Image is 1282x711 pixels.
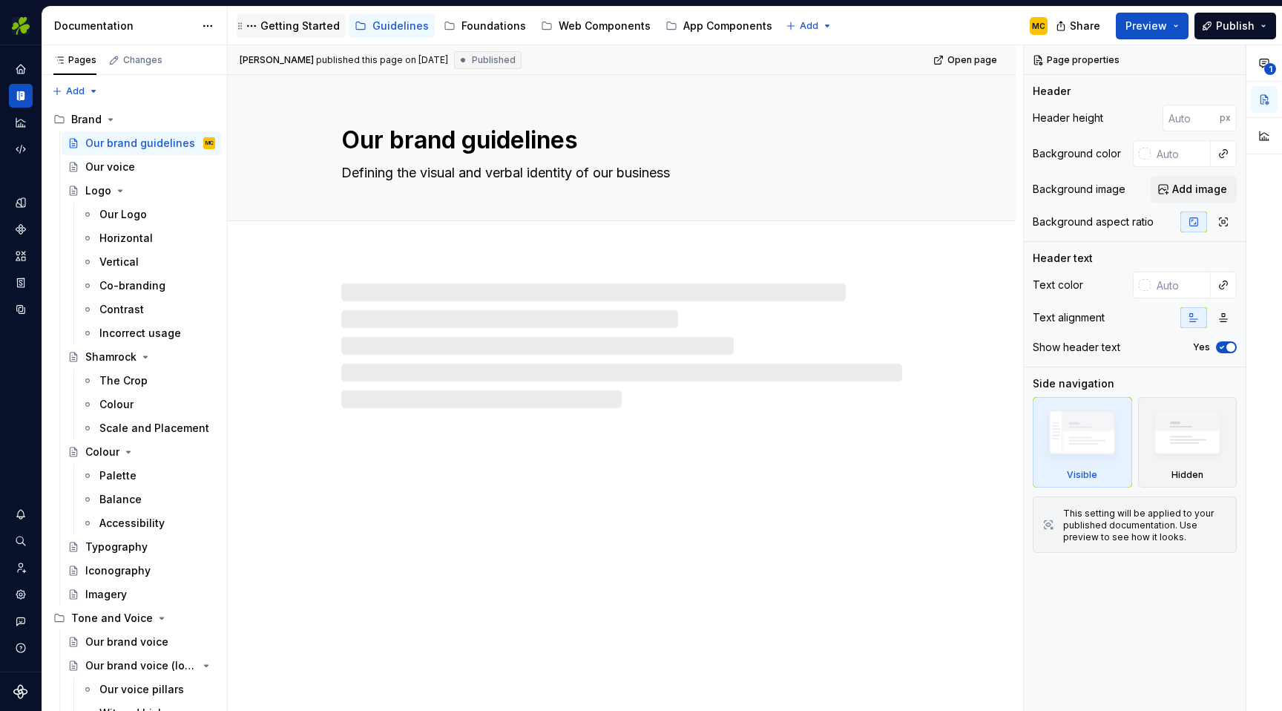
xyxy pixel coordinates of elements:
[76,678,221,701] a: Our voice pillars
[85,587,127,602] div: Imagery
[85,635,168,649] div: Our brand voice
[13,684,28,699] svg: Supernova Logo
[1116,13,1189,39] button: Preview
[535,14,657,38] a: Web Components
[85,563,151,578] div: Iconography
[9,137,33,161] a: Code automation
[71,611,153,626] div: Tone and Voice
[1033,84,1071,99] div: Header
[1033,278,1083,292] div: Text color
[1172,182,1227,197] span: Add image
[1033,182,1125,197] div: Background image
[47,108,221,131] div: Brand
[85,183,111,198] div: Logo
[338,161,899,185] textarea: Defining the visual and verbal identity of our business
[99,326,181,341] div: Incorrect usage
[9,84,33,108] a: Documentation
[85,658,197,673] div: Our brand voice (long)
[53,54,96,66] div: Pages
[85,350,137,364] div: Shamrock
[9,217,33,241] a: Components
[1171,469,1203,481] div: Hidden
[62,345,221,369] a: Shamrock
[1125,19,1167,33] span: Preview
[800,20,818,32] span: Add
[76,321,221,345] a: Incorrect usage
[1151,272,1211,298] input: Auto
[559,19,651,33] div: Web Components
[1032,20,1045,32] div: MC
[62,654,221,678] a: Our brand voice (long)
[76,488,221,511] a: Balance
[1194,13,1276,39] button: Publish
[99,207,147,222] div: Our Logo
[1033,146,1121,161] div: Background color
[47,81,103,102] button: Add
[62,559,221,583] a: Iconography
[99,492,142,507] div: Balance
[76,298,221,321] a: Contrast
[12,17,30,35] img: 56b5df98-d96d-4d7e-807c-0afdf3bdaefa.png
[123,54,162,66] div: Changes
[372,19,429,33] div: Guidelines
[62,630,221,654] a: Our brand voice
[9,271,33,295] a: Storybook stories
[1151,176,1237,203] button: Add image
[338,122,899,158] textarea: Our brand guidelines
[76,226,221,250] a: Horizontal
[47,606,221,630] div: Tone and Voice
[438,14,532,38] a: Foundations
[929,50,1004,71] a: Open page
[1033,310,1105,325] div: Text alignment
[71,112,102,127] div: Brand
[316,54,448,66] div: published this page on [DATE]
[66,85,85,97] span: Add
[1033,376,1114,391] div: Side navigation
[9,502,33,526] div: Notifications
[9,111,33,134] a: Analytics
[99,255,139,269] div: Vertical
[1163,105,1220,131] input: Auto
[76,250,221,274] a: Vertical
[1220,112,1231,124] p: px
[472,54,516,66] span: Published
[76,511,221,535] a: Accessibility
[1193,341,1210,353] label: Yes
[76,203,221,226] a: Our Logo
[1067,469,1097,481] div: Visible
[1033,214,1154,229] div: Background aspect ratio
[9,57,33,81] a: Home
[99,682,184,697] div: Our voice pillars
[9,298,33,321] div: Data sources
[1070,19,1100,33] span: Share
[1138,397,1237,488] div: Hidden
[237,11,778,41] div: Page tree
[660,14,778,38] a: App Components
[461,19,526,33] div: Foundations
[349,14,435,38] a: Guidelines
[260,19,340,33] div: Getting Started
[54,19,194,33] div: Documentation
[1033,397,1132,488] div: Visible
[9,556,33,580] a: Invite team
[1264,63,1276,75] span: 1
[947,54,997,66] span: Open page
[62,131,221,155] a: Our brand guidelinesMC
[1151,140,1211,167] input: Auto
[76,274,221,298] a: Co-branding
[9,609,33,633] div: Contact support
[99,516,165,531] div: Accessibility
[62,583,221,606] a: Imagery
[62,440,221,464] a: Colour
[85,445,119,459] div: Colour
[9,529,33,553] button: Search ⌘K
[9,244,33,268] a: Assets
[62,155,221,179] a: Our voice
[99,373,148,388] div: The Crop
